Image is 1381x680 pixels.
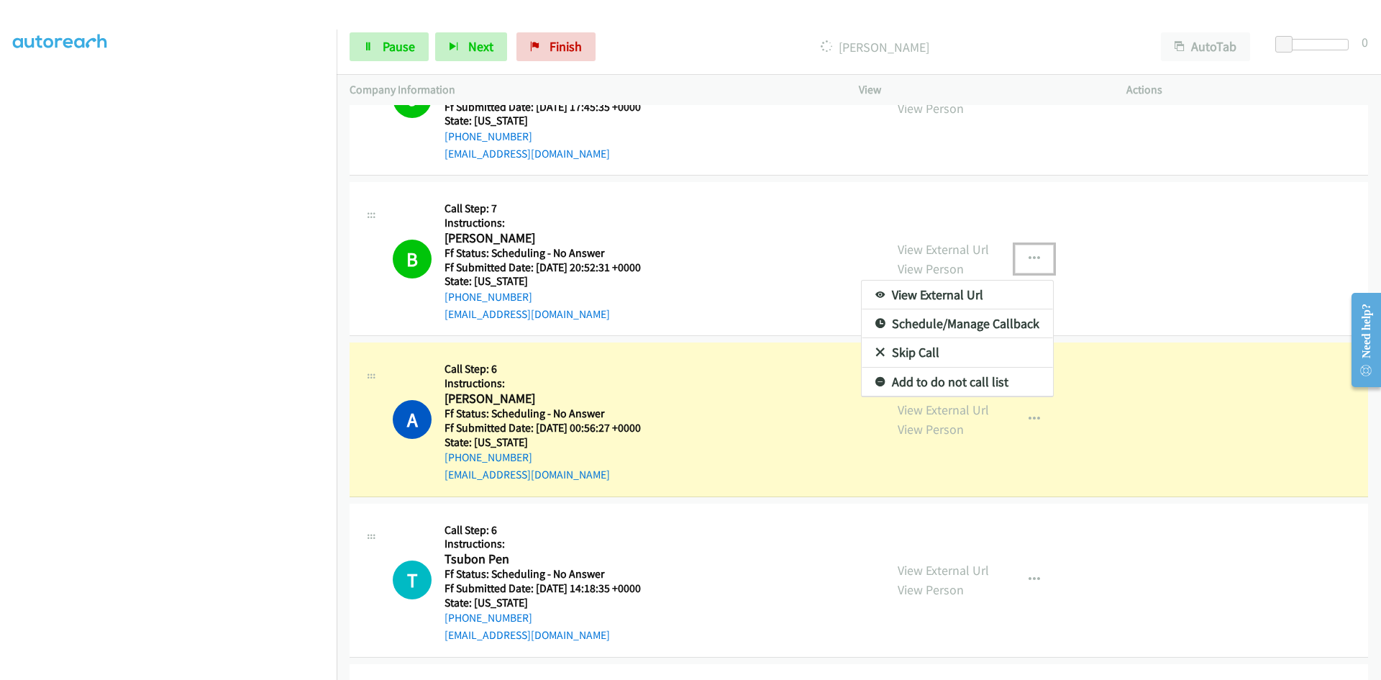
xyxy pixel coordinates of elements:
[393,400,432,439] h1: A
[862,368,1053,396] a: Add to do not call list
[862,309,1053,338] a: Schedule/Manage Callback
[862,338,1053,367] a: Skip Call
[1339,283,1381,397] iframe: Resource Center
[393,561,432,599] h1: T
[862,281,1053,309] a: View External Url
